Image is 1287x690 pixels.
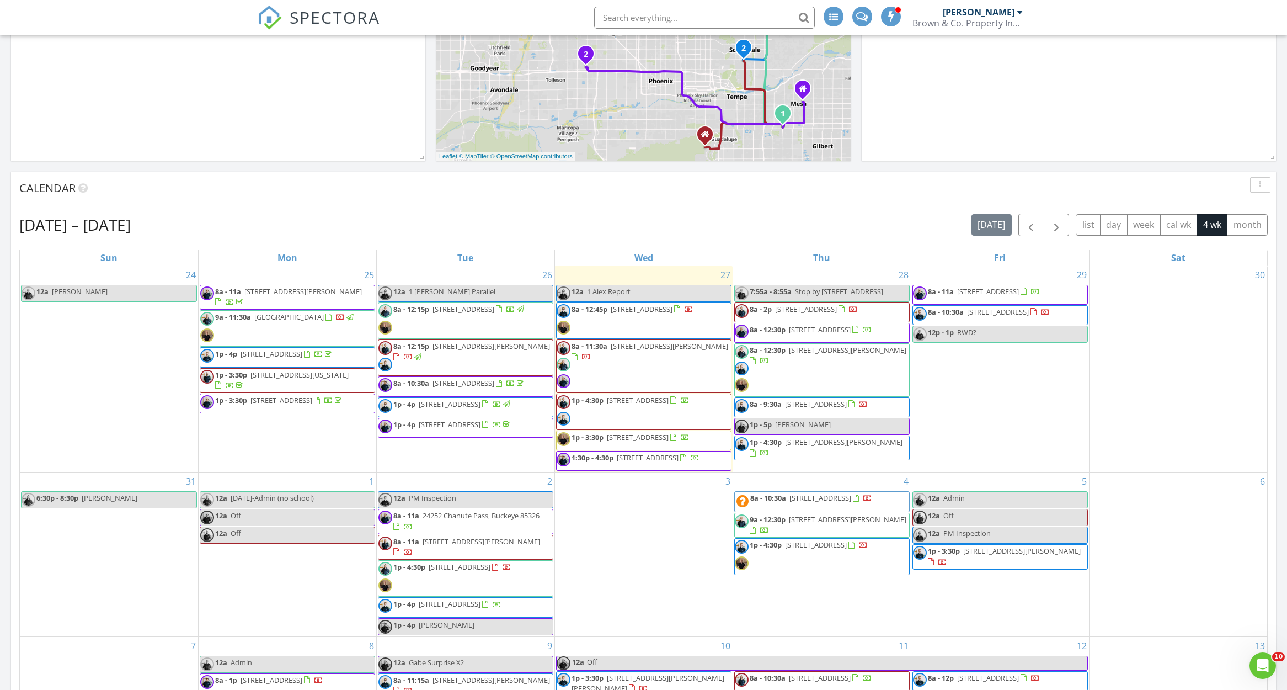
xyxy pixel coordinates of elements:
[896,637,911,655] a: Go to September 11, 2025
[750,514,906,535] a: 9a - 12:30p [STREET_ADDRESS][PERSON_NAME]
[611,341,728,351] span: [STREET_ADDRESS][PERSON_NAME]
[928,307,1050,317] a: 8a - 10:30a [STREET_ADDRESS]
[215,286,241,296] span: 8a - 11a
[734,513,910,538] a: 9a - 12:30p [STREET_ADDRESS][PERSON_NAME]
[200,328,214,342] img: img_6484.jpeg
[198,473,376,636] td: Go to September 1, 2025
[735,540,749,554] img: untitled_design.png
[733,266,911,473] td: Go to August 28, 2025
[378,399,392,413] img: untitled_design.png
[557,432,570,446] img: img_6484.jpeg
[367,637,376,655] a: Go to September 8, 2025
[718,637,733,655] a: Go to September 10, 2025
[943,7,1014,18] div: [PERSON_NAME]
[393,304,526,314] a: 8a - 12:15p [STREET_ADDRESS]
[735,420,749,433] img: 4.png
[789,325,851,335] span: [STREET_ADDRESS]
[785,399,847,409] span: [STREET_ADDRESS]
[572,432,690,442] a: 1p - 3:30p [STREET_ADDRESS]
[423,537,540,546] span: [STREET_ADDRESS][PERSON_NAME]
[572,304,693,314] a: 8a - 12:45p [STREET_ADDRESS]
[215,493,227,503] span: 12a
[20,473,198,636] td: Go to August 31, 2025
[200,310,375,347] a: 9a - 11:30a [GEOGRAPHIC_DATA]
[1080,473,1089,490] a: Go to September 5, 2025
[378,578,392,592] img: img_6484.jpeg
[734,302,910,322] a: 8a - 2p [STREET_ADDRESS]
[250,395,312,405] span: [STREET_ADDRESS]
[750,399,868,409] a: 8a - 9:30a [STREET_ADDRESS]
[607,432,669,442] span: [STREET_ADDRESS]
[200,493,214,507] img: 2.png
[783,113,789,120] div: 1830 S Alma School Rd 108, Mesa, AZ 85210
[378,493,392,507] img: untitled_design.png
[911,473,1089,636] td: Go to September 5, 2025
[735,556,749,570] img: img_6484.jpeg
[419,420,480,429] span: [STREET_ADDRESS]
[734,436,910,460] a: 1p - 4:30p [STREET_ADDRESS][PERSON_NAME]
[200,511,214,524] img: 4.png
[750,286,792,296] span: 7:55a - 8:55a
[943,511,954,521] span: Off
[1197,214,1227,236] button: 4 wk
[378,537,392,550] img: 6.png
[378,376,553,396] a: 8a - 10:30a [STREET_ADDRESS]
[290,6,380,29] span: SPECTORA
[556,339,731,393] a: 8a - 11:30a [STREET_ADDRESS][PERSON_NAME]
[393,562,425,572] span: 1p - 4:30p
[1253,266,1267,284] a: Go to August 30, 2025
[1169,250,1188,266] a: Saturday
[572,304,607,314] span: 8a - 12:45p
[913,528,927,542] img: untitled_design.png
[789,673,851,683] span: [STREET_ADDRESS]
[52,286,108,296] span: [PERSON_NAME]
[557,286,570,300] img: untitled_design.png
[250,370,349,380] span: [STREET_ADDRESS][US_STATE]
[632,250,655,266] a: Wednesday
[429,562,490,572] span: [STREET_ADDRESS]
[554,266,733,473] td: Go to August 27, 2025
[393,599,501,609] a: 1p - 4p [STREET_ADDRESS]
[750,437,782,447] span: 1p - 4:30p
[215,370,247,380] span: 1p - 3:30p
[378,321,392,335] img: img_6484.jpeg
[718,266,733,284] a: Go to August 27, 2025
[393,620,415,630] span: 1p - 4p
[393,511,419,521] span: 8a - 11a
[733,473,911,636] td: Go to September 4, 2025
[611,304,672,314] span: [STREET_ADDRESS]
[943,528,991,538] span: PM Inspection
[378,418,553,438] a: 1p - 4p [STREET_ADDRESS]
[572,395,690,405] a: 1p - 4:30p [STREET_ADDRESS]
[750,345,906,365] a: 8a - 12:30p [STREET_ADDRESS][PERSON_NAME]
[1272,652,1285,661] span: 10
[572,673,604,683] span: 1p - 3:30p
[362,266,376,284] a: Go to August 25, 2025
[200,368,375,393] a: 1p - 3:30p [STREET_ADDRESS][US_STATE]
[556,302,731,339] a: 8a - 12:45p [STREET_ADDRESS]
[378,339,553,376] a: 8a - 12:15p [STREET_ADDRESS][PERSON_NAME]
[928,493,940,503] span: 12a
[393,537,419,546] span: 8a - 11a
[439,153,457,160] a: Leaflet
[928,307,964,317] span: 8a - 10:30a
[215,657,227,667] span: 12a
[98,250,120,266] a: Sunday
[231,493,314,503] span: [DATE]-Admin (no school)
[378,560,553,597] a: 1p - 4:30p [STREET_ADDRESS]
[911,266,1089,473] td: Go to August 29, 2025
[1076,214,1101,236] button: list
[432,304,494,314] span: [STREET_ADDRESS]
[378,535,553,560] a: 8a - 11a [STREET_ADDRESS][PERSON_NAME]
[789,345,906,355] span: [STREET_ADDRESS][PERSON_NAME]
[1127,214,1161,236] button: week
[189,637,198,655] a: Go to September 7, 2025
[803,88,809,95] div: 126 N Pomeroy, Mesa AZ 85201
[705,134,712,141] div: 4019 E Western Star Blvd, Phoenix AZ 85044
[82,493,137,503] span: [PERSON_NAME]
[775,420,831,429] span: [PERSON_NAME]
[556,451,731,471] a: 1:30p - 4:30p [STREET_ADDRESS]
[572,656,585,670] span: 12a
[200,394,375,413] a: 1p - 3:30p [STREET_ADDRESS]
[378,420,392,433] img: 4.png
